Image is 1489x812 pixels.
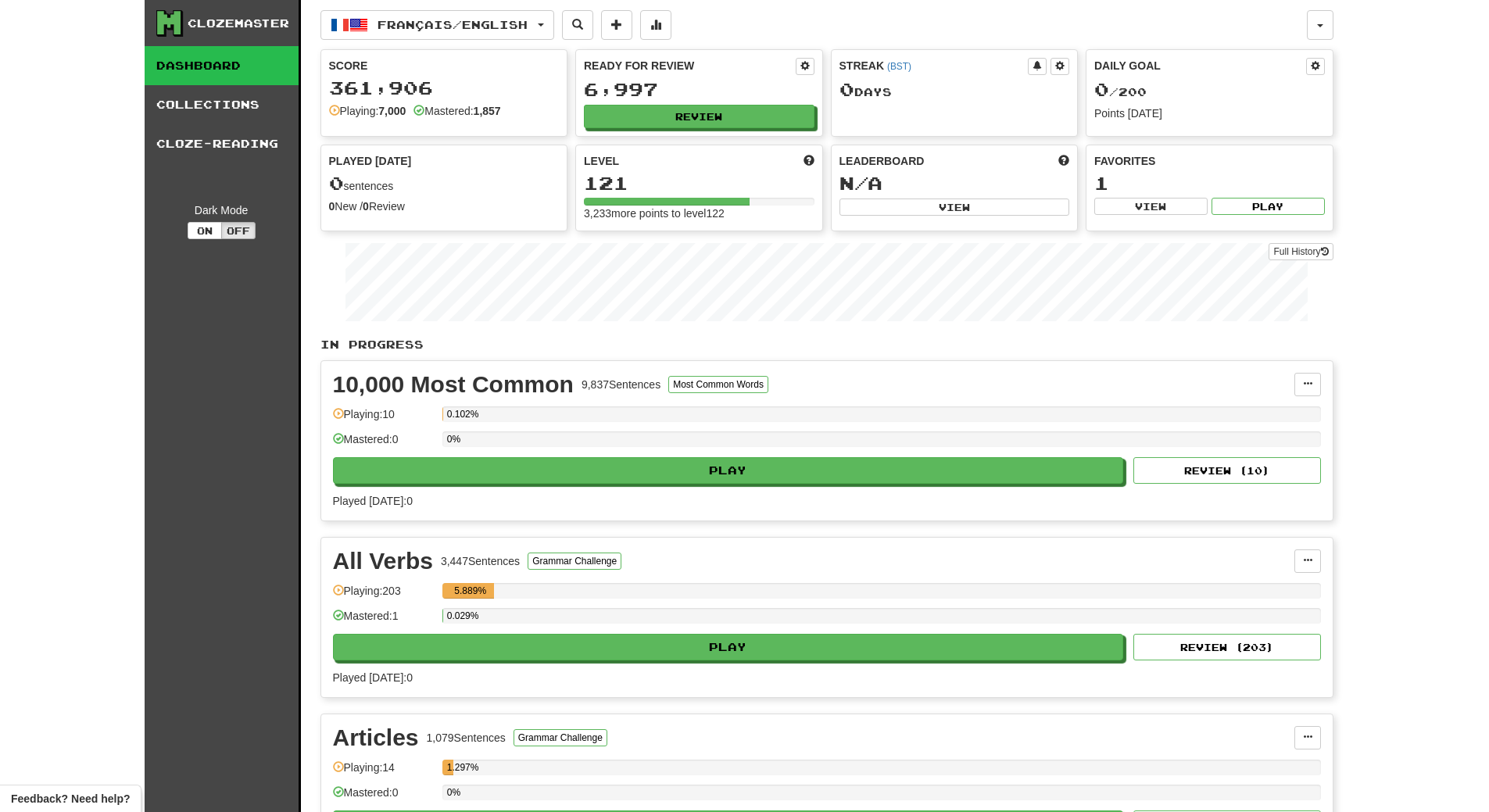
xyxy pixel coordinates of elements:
[584,80,814,99] div: 6,997
[601,10,632,40] button: Add sentence to collection
[1094,173,1325,193] div: 1
[333,726,419,749] div: Articles
[1094,153,1325,169] div: Favorites
[11,791,130,807] span: Open feedback widget
[329,78,560,98] div: 361,906
[584,58,796,73] div: Ready for Review
[329,172,344,194] span: 0
[413,103,500,119] div: Mastered:
[145,124,299,163] a: Cloze-Reading
[839,78,854,100] span: 0
[584,105,814,128] button: Review
[1094,106,1325,121] div: Points [DATE]
[441,553,520,569] div: 3,447 Sentences
[333,608,435,634] div: Mastered: 1
[1058,153,1069,169] span: This week in points, UTC
[584,153,619,169] span: Level
[1094,198,1208,215] button: View
[333,457,1124,484] button: Play
[1212,198,1325,215] button: Play
[333,406,435,432] div: Playing: 10
[1133,634,1321,660] button: Review (203)
[329,173,560,194] div: sentences
[427,730,506,746] div: 1,079 Sentences
[640,10,671,40] button: More stats
[1269,243,1333,260] a: Full History
[378,105,406,117] strong: 7,000
[584,173,814,193] div: 121
[363,200,369,213] strong: 0
[145,85,299,124] a: Collections
[329,199,560,214] div: New / Review
[329,153,412,169] span: Played [DATE]
[1094,85,1147,98] span: / 200
[333,671,413,684] span: Played [DATE]: 0
[668,376,768,393] button: Most Common Words
[333,431,435,457] div: Mastered: 0
[333,373,574,396] div: 10,000 Most Common
[1133,457,1321,484] button: Review (10)
[839,199,1070,216] button: View
[839,153,925,169] span: Leaderboard
[156,202,287,218] div: Dark Mode
[221,222,256,239] button: Off
[329,58,560,73] div: Score
[333,785,435,810] div: Mastered: 0
[1094,78,1109,100] span: 0
[582,377,660,392] div: 9,837 Sentences
[333,760,435,785] div: Playing: 14
[320,10,554,40] button: Français/English
[887,61,911,72] a: (BST)
[188,16,289,31] div: Clozemaster
[528,553,621,570] button: Grammar Challenge
[329,200,335,213] strong: 0
[839,80,1070,100] div: Day s
[839,172,882,194] span: N/A
[333,634,1124,660] button: Play
[145,46,299,85] a: Dashboard
[584,206,814,221] div: 3,233 more points to level 122
[1094,58,1306,75] div: Daily Goal
[320,337,1333,352] p: In Progress
[474,105,501,117] strong: 1,857
[447,583,494,599] div: 5.889%
[333,583,435,609] div: Playing: 203
[333,549,433,573] div: All Verbs
[188,222,222,239] button: On
[447,760,453,775] div: 1.297%
[333,495,413,507] span: Played [DATE]: 0
[839,58,1029,73] div: Streak
[378,18,528,31] span: Français / English
[562,10,593,40] button: Search sentences
[804,153,814,169] span: Score more points to level up
[514,729,607,746] button: Grammar Challenge
[329,103,406,119] div: Playing:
